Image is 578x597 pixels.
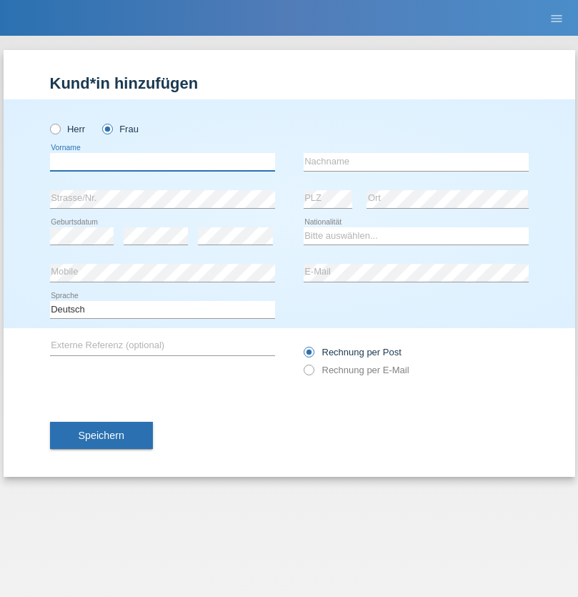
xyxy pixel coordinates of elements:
i: menu [549,11,564,26]
button: Speichern [50,422,153,449]
input: Frau [102,124,111,133]
label: Herr [50,124,86,134]
span: Speichern [79,430,124,441]
input: Rechnung per Post [304,347,313,365]
a: menu [542,14,571,22]
label: Frau [102,124,139,134]
input: Herr [50,124,59,133]
label: Rechnung per Post [304,347,402,357]
h1: Kund*in hinzufügen [50,74,529,92]
input: Rechnung per E-Mail [304,365,313,383]
label: Rechnung per E-Mail [304,365,409,375]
